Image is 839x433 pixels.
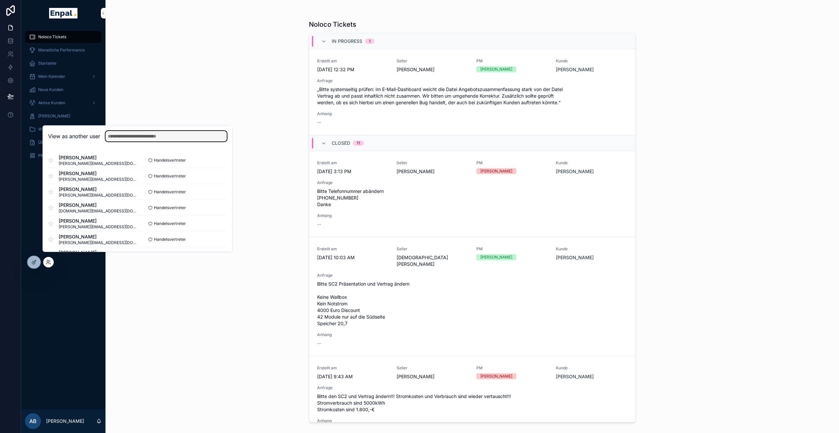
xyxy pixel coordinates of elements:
[317,78,627,83] span: Anfrage
[332,140,350,146] span: Closed
[556,246,627,252] span: Kunde
[317,66,389,73] span: [DATE] 12:32 PM
[397,246,468,252] span: Seller
[49,8,77,18] img: App logo
[25,84,102,96] a: Neue Kunden
[38,153,64,158] span: PM Übersicht
[59,202,137,208] span: [PERSON_NAME]
[556,373,594,380] a: [PERSON_NAME]
[317,213,627,218] span: Anhang
[154,189,186,195] span: Handelsvertreter
[317,332,627,337] span: Anhang
[25,57,102,69] a: Startseite
[59,249,137,256] span: [PERSON_NAME]
[25,44,102,56] a: Monatliche Performance
[556,160,627,166] span: Kunde
[317,281,627,327] span: Bitte SC2 Präsentation und Vertrag ändern Keine Wallbox Kein Notstrom 4000 Euro Discount 42 Modul...
[476,246,548,252] span: PM
[25,97,102,109] a: Aktive Kunden
[317,58,389,64] span: Erstellt am
[317,385,627,390] span: Anfrage
[309,20,356,29] h1: Noloco Tickets
[25,150,102,162] a: PM Übersicht
[556,168,594,175] a: [PERSON_NAME]
[25,31,102,43] a: Noloco Tickets
[29,417,37,425] span: AB
[556,254,594,261] a: [PERSON_NAME]
[59,161,137,166] span: [PERSON_NAME][EMAIL_ADDRESS][DOMAIN_NAME]
[59,240,137,245] span: [PERSON_NAME][EMAIL_ADDRESS][DOMAIN_NAME]
[21,26,105,170] div: scrollable content
[25,137,102,148] a: Über mich
[357,140,360,146] div: 11
[38,74,65,79] span: Mein Kalender
[317,188,627,208] span: Bitte Telefonnummer abändern [PHONE_NUMBER] Danke
[59,170,137,177] span: [PERSON_NAME]
[556,66,594,73] a: [PERSON_NAME]
[154,221,186,226] span: Handelsvertreter
[154,173,186,179] span: Handelsvertreter
[317,111,627,116] span: Anhang
[59,154,137,161] span: [PERSON_NAME]
[25,110,102,122] a: [PERSON_NAME]
[556,58,627,64] span: Kunde
[38,140,58,145] span: Über mich
[317,180,627,185] span: Anfrage
[59,218,137,224] span: [PERSON_NAME]
[317,254,389,261] span: [DATE] 10:03 AM
[48,132,100,140] h2: View as another user
[397,66,468,73] span: [PERSON_NAME]
[317,373,389,380] span: [DATE] 9:43 AM
[397,160,468,166] span: Seller
[38,61,56,66] span: Startseite
[38,47,85,53] span: Monatliche Performance
[38,100,65,106] span: Aktive Kunden
[476,365,548,371] span: PM
[476,160,548,166] span: PM
[480,373,512,379] div: [PERSON_NAME]
[480,66,512,72] div: [PERSON_NAME]
[317,86,627,106] span: „Bitte systemseitig prüfen: Im E-Mail-Dashboard weicht die Datei Angebotszusammenfassung stark vo...
[317,119,321,126] span: --
[556,365,627,371] span: Kunde
[317,418,627,423] span: Anhang
[38,34,66,40] span: Noloco Tickets
[317,365,389,371] span: Erstellt am
[38,113,70,119] span: [PERSON_NAME]
[317,340,321,347] span: --
[480,168,512,174] div: [PERSON_NAME]
[332,38,362,45] span: In Progress
[25,123,102,135] a: Wissensdatenbank
[317,393,627,413] span: Bitte den SC2 und Vertrag ändern!!! Stromkosten und Verbrauch sind wieder vertauscht!!! Stromverb...
[397,365,468,371] span: Seller
[317,221,321,228] span: --
[154,205,186,210] span: Handelsvertreter
[369,39,371,44] div: 1
[38,87,63,92] span: Neue Kunden
[397,168,468,175] span: [PERSON_NAME]
[46,418,84,424] p: [PERSON_NAME]
[397,254,468,267] span: [DEMOGRAPHIC_DATA][PERSON_NAME]
[317,160,389,166] span: Erstellt am
[476,58,548,64] span: PM
[317,246,389,252] span: Erstellt am
[59,208,137,214] span: [DOMAIN_NAME][EMAIL_ADDRESS][DOMAIN_NAME]
[154,237,186,242] span: Handelsvertreter
[59,177,137,182] span: [PERSON_NAME][EMAIL_ADDRESS][DOMAIN_NAME]
[480,254,512,260] div: [PERSON_NAME]
[59,193,137,198] span: [PERSON_NAME][EMAIL_ADDRESS][DOMAIN_NAME]
[397,373,468,380] span: [PERSON_NAME]
[154,158,186,163] span: Handelsvertreter
[59,224,137,230] span: [PERSON_NAME][EMAIL_ADDRESS][DOMAIN_NAME]
[59,186,137,193] span: [PERSON_NAME]
[397,58,468,64] span: Seller
[317,168,389,175] span: [DATE] 3:13 PM
[59,233,137,240] span: [PERSON_NAME]
[317,273,627,278] span: Anfrage
[25,71,102,82] a: Mein Kalender
[38,127,74,132] span: Wissensdatenbank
